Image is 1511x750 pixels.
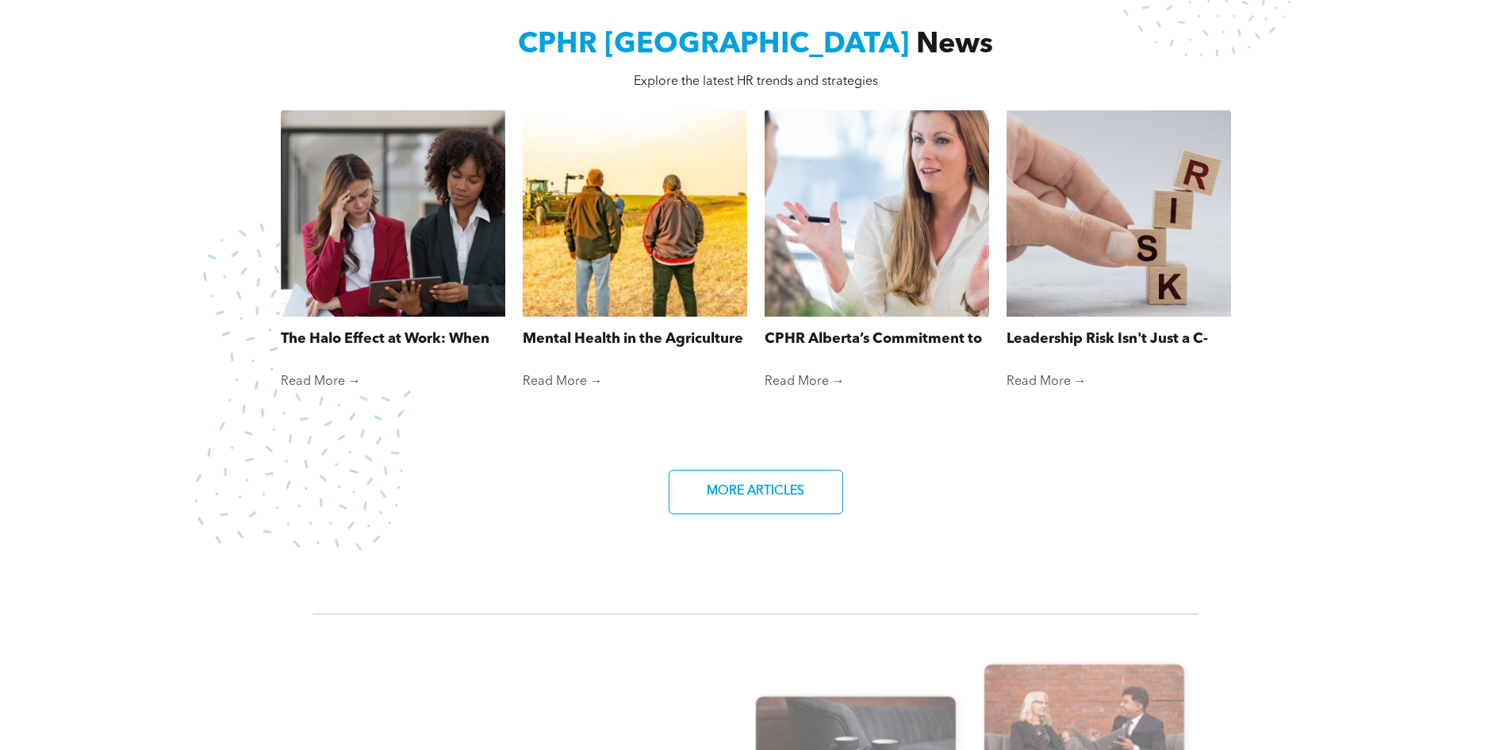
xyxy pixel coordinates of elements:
[523,329,747,350] a: Mental Health in the Agriculture Industry
[916,31,993,60] span: News
[281,374,505,390] a: Read More →
[701,476,810,507] span: MORE ARTICLES
[281,329,505,350] a: The Halo Effect at Work: When First Impressions Cloud Fair Judgment
[518,31,909,60] span: CPHR [GEOGRAPHIC_DATA]
[669,470,843,514] a: MORE ARTICLES
[634,75,878,88] span: Explore the latest HR trends and strategies
[523,374,747,390] a: Read More →
[765,329,989,350] a: CPHR Alberta’s Commitment to Supporting Reservists
[765,374,989,390] a: Read More →
[1007,329,1231,350] a: Leadership Risk Isn't Just a C-Suite Concern
[1007,374,1231,390] a: Read More →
